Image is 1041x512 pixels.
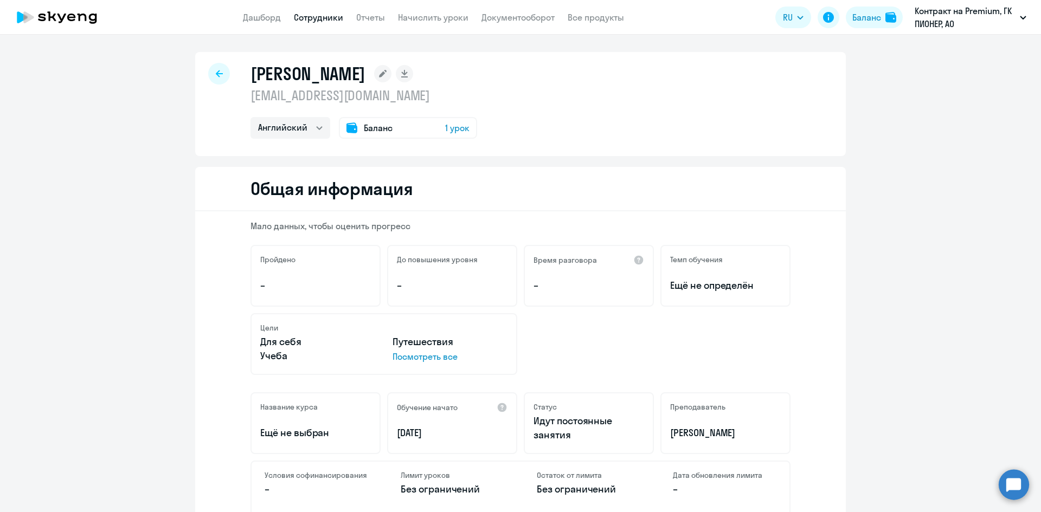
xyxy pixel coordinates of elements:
p: Контракт на Premium, ГК ПИОНЕР, АО [915,4,1016,30]
a: Сотрудники [294,12,343,23]
p: – [534,278,644,293]
a: Все продукты [568,12,624,23]
p: – [265,482,368,496]
h4: Условия софинансирования [265,470,368,480]
h5: Обучение начато [397,403,458,412]
button: RU [775,7,811,28]
button: Балансbalance [846,7,903,28]
h4: Остаток от лимита [537,470,640,480]
h5: Время разговора [534,255,597,265]
a: Начислить уроки [398,12,468,23]
a: Дашборд [243,12,281,23]
span: Ещё не определён [670,278,781,293]
p: Без ограничений [537,482,640,496]
p: Посмотреть все [393,350,507,363]
p: [EMAIL_ADDRESS][DOMAIN_NAME] [250,87,477,104]
h5: Пройдено [260,255,295,264]
h5: Статус [534,402,557,412]
img: balance [885,12,896,23]
p: Без ограничений [401,482,504,496]
a: Отчеты [356,12,385,23]
h1: [PERSON_NAME] [250,63,365,85]
span: 1 урок [445,121,470,134]
span: RU [783,11,793,24]
p: – [673,482,776,496]
h4: Лимит уроков [401,470,504,480]
span: Баланс [364,121,393,134]
p: Путешествия [393,335,507,349]
h5: Цели [260,323,278,333]
h4: Дата обновления лимита [673,470,776,480]
p: Идут постоянные занятия [534,414,644,442]
h2: Общая информация [250,178,413,199]
p: Для себя [260,335,375,349]
p: – [260,278,371,293]
h5: Преподаватель [670,402,725,412]
p: Учеба [260,349,375,363]
div: Баланс [852,11,881,24]
h5: Темп обучения [670,255,723,264]
p: [DATE] [397,426,507,440]
p: Мало данных, чтобы оценить прогресс [250,220,791,232]
button: Контракт на Premium, ГК ПИОНЕР, АО [909,4,1032,30]
p: Ещё не выбран [260,426,371,440]
p: – [397,278,507,293]
h5: Название курса [260,402,318,412]
h5: До повышения уровня [397,255,478,264]
a: Документооборот [481,12,555,23]
p: [PERSON_NAME] [670,426,781,440]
